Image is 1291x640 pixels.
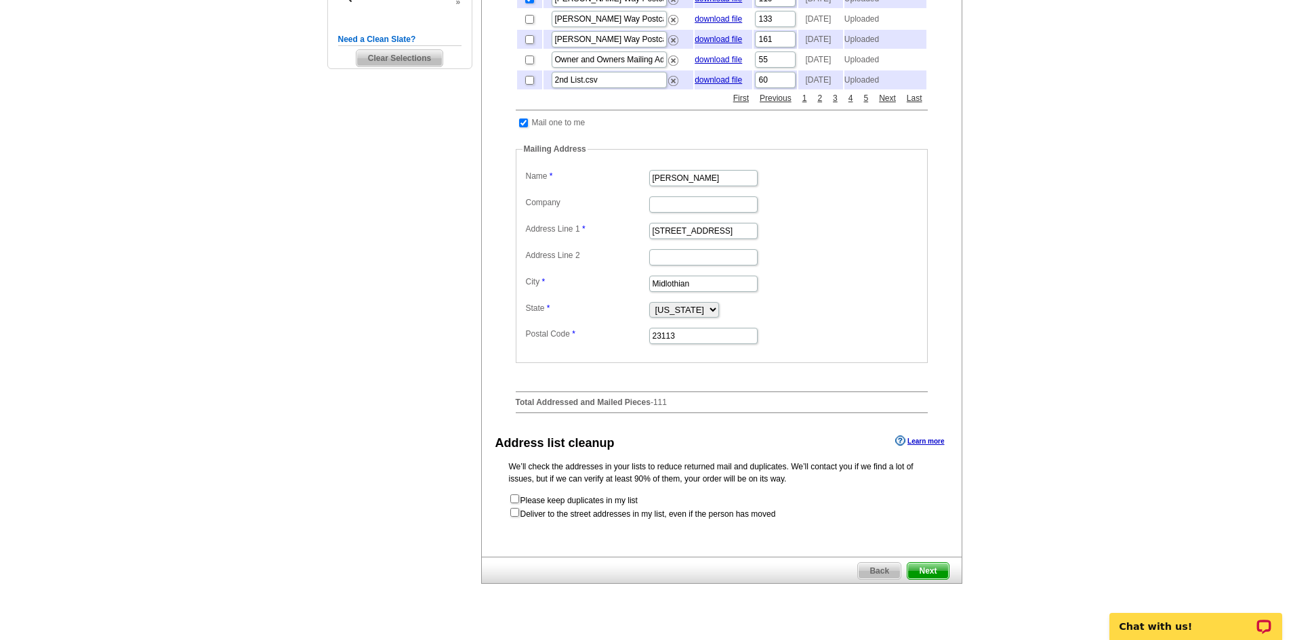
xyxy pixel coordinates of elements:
[798,9,842,28] td: [DATE]
[356,50,443,66] span: Clear Selections
[799,92,811,104] a: 1
[526,249,648,261] label: Address Line 2
[522,143,588,155] legend: Mailing Address
[844,30,926,49] td: Uploaded
[338,33,462,46] h5: Need a Clean Slate?
[531,116,586,129] td: Mail one to me
[526,328,648,340] label: Postal Code
[526,302,648,314] label: State
[668,73,678,83] a: Remove this list
[509,461,935,485] p: We’ll check the addresses in your lists to reduce returned mail and duplicates. We’ll contact you...
[844,50,926,69] td: Uploaded
[756,92,795,104] a: Previous
[668,33,678,42] a: Remove this list
[860,92,872,104] a: 5
[526,170,648,182] label: Name
[653,398,667,407] span: 111
[857,562,901,580] a: Back
[668,15,678,25] img: delete.png
[829,92,841,104] a: 3
[730,92,752,104] a: First
[907,563,948,579] span: Next
[509,493,935,520] form: Please keep duplicates in my list Deliver to the street addresses in my list, even if the person ...
[526,276,648,288] label: City
[668,12,678,22] a: Remove this list
[668,76,678,86] img: delete.png
[814,92,825,104] a: 2
[668,56,678,66] img: delete.png
[695,35,742,44] a: download file
[798,70,842,89] td: [DATE]
[844,9,926,28] td: Uploaded
[895,435,944,446] a: Learn more
[668,35,678,45] img: delete.png
[1101,597,1291,640] iframe: LiveChat chat widget
[845,92,857,104] a: 4
[526,196,648,209] label: Company
[495,434,615,452] div: Address list cleanup
[668,53,678,62] a: Remove this list
[903,92,926,104] a: Last
[516,398,651,407] strong: Total Addressed and Mailed Pieces
[876,92,899,104] a: Next
[695,55,742,64] a: download file
[526,223,648,235] label: Address Line 1
[798,50,842,69] td: [DATE]
[798,30,842,49] td: [DATE]
[858,563,901,579] span: Back
[695,14,742,24] a: download file
[844,70,926,89] td: Uploaded
[695,75,742,85] a: download file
